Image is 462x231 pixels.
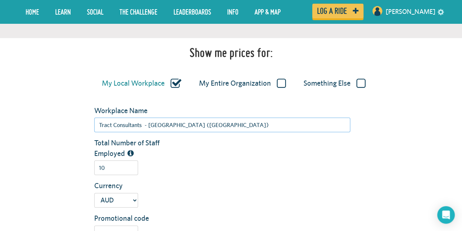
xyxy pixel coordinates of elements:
[222,3,244,21] a: Info
[20,3,45,21] a: Home
[127,150,134,157] i: The total number of people employed by this organization/workplace, including part time staff.
[89,180,178,191] label: Currency
[81,3,109,21] a: Social
[89,213,178,224] label: Promotional code
[437,206,455,224] div: Open Intercom Messenger
[114,3,163,21] a: The Challenge
[89,105,178,116] label: Workplace Name
[190,45,273,60] h1: Show me prices for:
[312,4,363,18] a: Log a ride
[50,3,76,21] a: LEARN
[438,8,444,15] a: settings drop down toggle
[371,5,383,17] img: User profile image
[249,3,286,21] a: App & Map
[89,138,178,159] label: Total Number of Staff Employed
[102,79,182,88] label: My Local Workplace
[303,79,366,88] label: Something Else
[168,3,217,21] a: Leaderboards
[317,8,347,14] span: Log a ride
[386,3,435,21] a: [PERSON_NAME]
[199,79,286,88] label: My Entire Organization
